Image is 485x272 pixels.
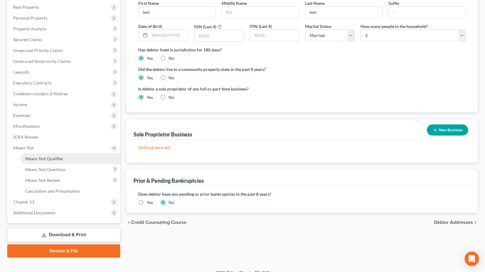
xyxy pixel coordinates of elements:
div: Prior & Pending Bankruptcies [133,177,204,184]
label: No [169,75,174,81]
span: Means Test Review [25,178,60,183]
span: Lawsuits [13,69,29,75]
label: No [169,94,174,100]
a: Unsecured Priority Claims [8,45,120,56]
span: Real Property [13,5,39,10]
a: Download & Print [7,228,120,242]
span: Secured Claims [13,37,42,42]
label: No [169,200,174,206]
a: Review & File [7,244,120,258]
label: No [169,55,174,61]
input: -- [389,7,466,18]
div: Sole Proprietor Business [133,131,192,138]
span: Miscellaneous [13,124,40,129]
span: Chapter 13 [13,199,34,204]
input: XXXX [250,30,299,41]
button: New Business [427,124,468,136]
a: Unsecured Nonpriority Claims [8,56,120,67]
span: Personal Property [13,15,47,20]
span: Unsecured Priority Claims [13,48,63,53]
span: Debtor Addresses [434,220,473,225]
input: M.I [222,7,299,18]
label: Date of Birth [138,23,162,29]
label: Yes [147,200,153,206]
label: Yes [147,55,153,61]
span: Means Test [13,145,34,150]
i: chevron_left [126,220,131,225]
a: Executory Contracts [8,78,120,88]
span: Credit Counseling Course [131,220,187,225]
a: Lawsuits [8,67,120,78]
label: SSN (Last 4) [194,23,216,30]
label: ITIN (Last 4) [250,23,272,29]
a: Means Test Questions [20,164,120,175]
span: Means Test Qualifier [25,156,63,161]
span: Additional Documents [13,210,55,215]
span: Executory Contracts [13,80,52,85]
span: Codebtors Insiders & Notices [13,91,68,96]
a: Means Test Review [20,175,120,186]
label: Does debtor have any pending or prior bankruptcies in the past 8 years? [138,191,466,197]
label: Marital Status [305,23,331,29]
button: Debtor Addresses chevron_right [434,220,478,225]
input: XXXX [194,30,243,41]
label: Is debtor a sole proprietor of any full or part-time business? [138,86,299,92]
a: Calculation and Presumption [20,186,120,197]
label: Did the debtor live in a community property state in the past 8 years? [138,66,466,72]
span: Unsecured Nonpriority Claims [13,59,70,64]
input: MM/DD/YYYY [150,30,187,41]
label: How many people in the household? [361,23,428,29]
label: Yes [147,75,153,81]
span: SOFA Review [13,134,38,139]
div: Open Intercom Messenger [465,252,479,266]
input: -- [139,7,215,18]
span: Income [13,102,27,107]
label: Yes [147,94,153,100]
label: Has debtor lived in jurisdiction for 180 days? [138,47,466,53]
a: Property Analysis [8,23,120,34]
span: Expenses [13,113,30,118]
a: Secured Claims [8,34,120,45]
span: Property Analysis [13,26,46,31]
p: Nothing here yet! [138,145,466,151]
a: Means Test Qualifier [20,153,120,164]
button: chevron_left Credit Counseling Course [126,220,187,225]
span: Calculation and Presumption [25,188,80,194]
i: chevron_right [473,220,478,225]
input: -- [305,7,382,18]
a: SOFA Review [8,132,120,142]
span: Means Test Questions [25,167,66,172]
